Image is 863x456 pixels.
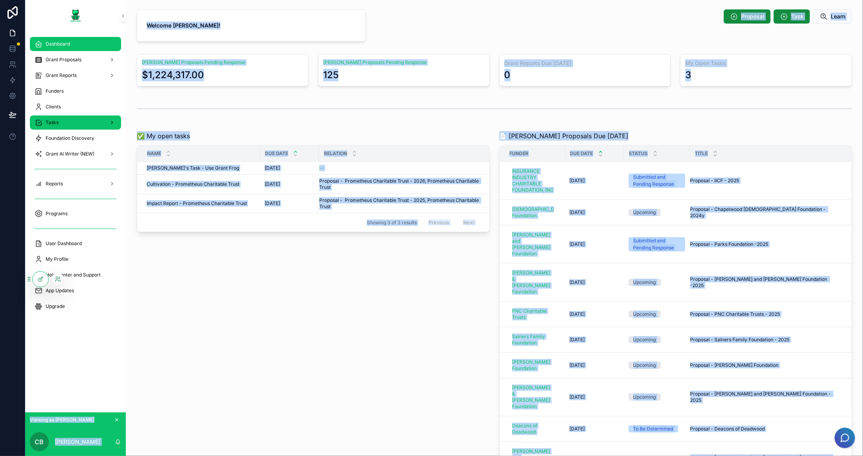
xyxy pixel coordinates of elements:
[690,362,842,368] a: Proposal - [PERSON_NAME] Foundation
[46,88,64,94] span: Funders
[265,200,280,207] span: [DATE]
[323,59,427,65] a: [PERSON_NAME] Proposals Pending Response
[570,394,619,400] a: [DATE]
[512,232,554,257] span: [PERSON_NAME] and [PERSON_NAME] Foundation
[509,305,560,324] a: PNC Charitable Trusts
[633,425,673,432] div: To Be Determined
[629,362,685,369] a: Upcoming
[512,385,554,410] span: [PERSON_NAME] & [PERSON_NAME] Foundation
[633,174,681,188] div: Submitted and Pending Response
[685,59,847,67] h3: My Open Tasks
[46,151,94,157] span: Grant AI Writer (NEW)
[570,209,619,216] a: [DATE]
[512,308,554,320] span: PNC Charitable Trusts
[324,150,347,157] span: Relation
[813,9,852,24] button: Learn
[265,181,280,187] span: [DATE]
[512,359,554,372] span: [PERSON_NAME] Foundation
[46,211,68,217] span: Programs
[46,57,81,63] span: Grant Proposals
[147,150,161,157] span: Name
[774,9,810,24] button: Task
[629,237,685,251] a: Submitted and Pending Response
[724,9,771,24] button: Proposal
[570,150,593,157] span: Due Date
[46,256,68,262] span: My Profile
[570,311,619,317] a: [DATE]
[30,252,121,266] a: My Profile
[509,419,560,438] a: Deacons of Deadwood
[633,209,656,216] div: Upcoming
[46,240,82,247] span: User Dashboard
[30,147,121,161] a: Grant AI Writer (NEW)
[265,165,280,171] span: [DATE]
[46,72,77,79] span: Grant Reports
[570,178,585,184] span: [DATE]
[633,336,656,343] div: Upcoming
[512,333,554,346] span: Salners Family Foundation
[319,165,479,171] a: --
[147,181,255,187] a: Cultivation - Prometheus Charitable Trust
[30,84,121,98] a: Funders
[30,131,121,145] a: Foundation Discovery
[46,288,74,294] span: App Updates
[629,425,685,432] a: To Be Determined
[69,9,82,22] img: App logo
[629,311,685,318] a: Upcoming
[570,279,585,286] span: [DATE]
[690,206,842,219] a: Proposal - Chapelwood [DEMOGRAPHIC_DATA] Foundation - 2024y
[509,230,557,258] a: [PERSON_NAME] and [PERSON_NAME] Foundation
[35,437,44,447] span: CB
[512,270,554,295] span: [PERSON_NAME] & [PERSON_NAME] Foundation
[509,421,557,437] a: Deacons of Deadwood
[509,165,560,196] a: INSURANCE INDUSTRY CHARITABLE FOUNDATION, INC
[741,13,764,20] span: Proposal
[509,306,557,322] a: PNC Charitable Trusts
[509,205,557,220] a: [DEMOGRAPHIC_DATA] Foundation
[690,241,769,247] span: Proposal - Parks Foundation -2025
[147,200,255,207] a: Impact Report - Prometheus Charitable Trust
[570,362,585,368] span: [DATE]
[319,197,479,210] span: Proposal - Prometheus Charitable Trust - 2025, Prometheus Charitable Trust
[633,394,656,401] div: Upcoming
[323,69,339,81] div: 125
[570,241,585,247] span: [DATE]
[633,279,656,286] div: Upcoming
[510,150,529,157] span: Funder
[509,203,560,222] a: [DEMOGRAPHIC_DATA] Foundation
[629,209,685,216] a: Upcoming
[570,279,619,286] a: [DATE]
[690,276,842,289] a: Proposal - [PERSON_NAME] and [PERSON_NAME] Foundation -2025
[30,115,121,130] a: Tasks
[319,165,324,171] span: --
[46,104,61,110] span: Clients
[512,168,554,193] span: INSURANCE INDUSTRY CHARITABLE FOUNDATION, INC
[570,394,585,400] span: [DATE]
[509,330,560,349] a: Salners Family Foundation
[509,357,557,373] a: [PERSON_NAME] Foundation
[690,391,842,403] a: Proposal - [PERSON_NAME] and [PERSON_NAME] Foundation - 2025
[690,311,780,317] span: Proposal - PNC Charitable Trusts - 2025
[147,200,247,207] span: Impact Report - Prometheus Charitable Trust
[319,178,479,190] a: Proposal - Prometheus Charitable Trust - 2026, Prometheus Charitable Trust
[142,69,204,81] div: $1,224,317.00
[504,59,666,67] h3: Grant Reports Due [DATE]
[147,22,221,29] strong: Welcome [PERSON_NAME]!
[570,241,619,247] a: [DATE]
[629,150,648,157] span: Status
[570,337,619,343] a: [DATE]
[629,336,685,343] a: Upcoming
[509,332,557,348] a: Salners Family Foundation
[633,362,656,369] div: Upcoming
[629,279,685,286] a: Upcoming
[265,200,314,207] a: [DATE]
[509,267,560,298] a: [PERSON_NAME] & [PERSON_NAME] Foundation
[570,362,619,368] a: [DATE]
[690,337,790,343] span: Proposal - Salners Family Foundation - 2025
[265,150,288,157] span: Due Date
[147,181,239,187] span: Cultivation - Prometheus Charitable Trust
[512,206,554,219] span: [DEMOGRAPHIC_DATA] Foundation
